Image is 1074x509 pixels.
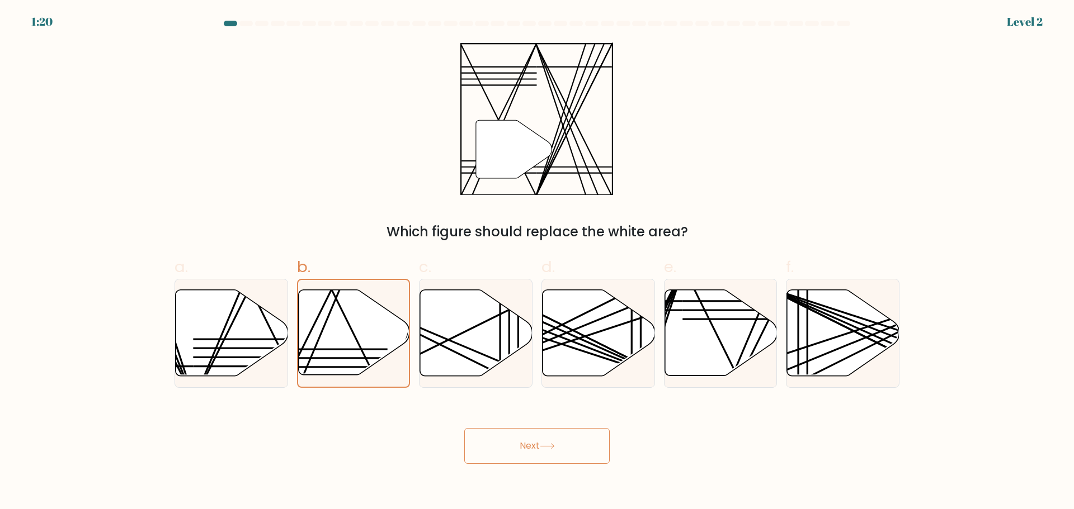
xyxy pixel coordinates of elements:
[664,256,676,278] span: e.
[476,120,552,178] g: "
[297,256,310,278] span: b.
[464,428,610,464] button: Next
[175,256,188,278] span: a.
[419,256,431,278] span: c.
[31,13,53,30] div: 1:20
[1007,13,1043,30] div: Level 2
[181,222,893,242] div: Which figure should replace the white area?
[541,256,555,278] span: d.
[786,256,794,278] span: f.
